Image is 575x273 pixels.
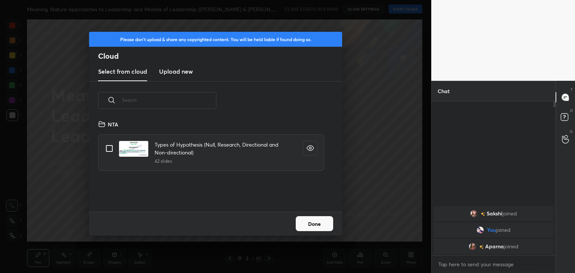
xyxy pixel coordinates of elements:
[89,32,342,47] div: Please don't upload & share any copyrighted content. You will be held liable if found doing so.
[296,216,333,231] button: Done
[502,211,517,217] span: joined
[477,226,484,234] img: 3ec007b14afa42208d974be217fe0491.jpg
[159,67,193,76] h3: Upload new
[487,227,496,233] span: You
[469,243,476,250] img: a5ee5cf734fb41e38caa659d1fa827b7.jpg
[108,120,118,128] h4: NTA
[570,129,573,134] p: G
[570,108,573,113] p: D
[89,117,333,212] div: grid
[504,243,518,249] span: joined
[496,227,511,233] span: joined
[432,81,456,101] p: Chat
[470,210,478,217] img: cef67966f6c547679f74ebd079113425.jpg
[119,141,149,157] img: 1625740768AW603V.pdf
[155,141,291,156] h4: Types of Hypothesis (Null, Research, Directional and Non-directional)
[155,158,291,165] h5: 42 slides
[485,243,504,249] span: Aparna
[479,245,484,249] img: no-rating-badge.077c3623.svg
[98,67,147,76] h3: Select from cloud
[571,87,573,92] p: T
[432,205,556,255] div: grid
[98,51,342,61] h2: Cloud
[122,84,216,116] input: Search
[481,212,485,216] img: no-rating-badge.077c3623.svg
[487,211,502,217] span: Sakshi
